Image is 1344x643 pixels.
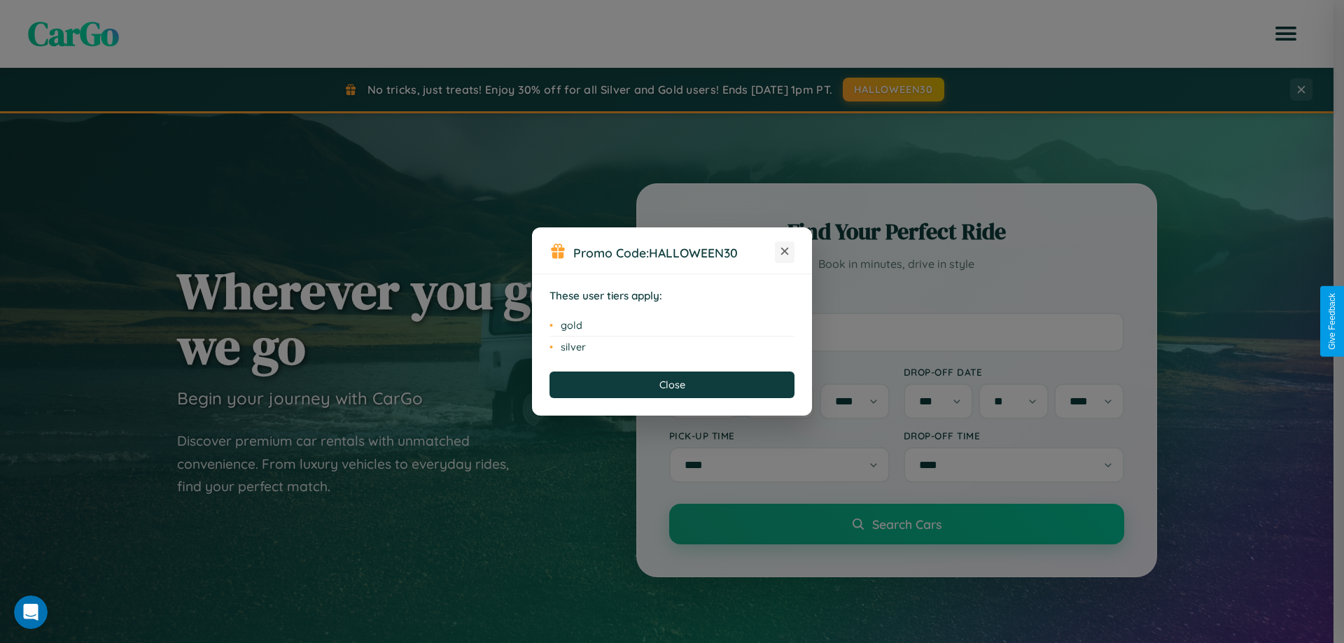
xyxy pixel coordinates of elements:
[14,595,48,629] iframe: Intercom live chat
[549,372,794,398] button: Close
[549,315,794,337] li: gold
[1327,293,1337,350] div: Give Feedback
[549,337,794,358] li: silver
[649,245,738,260] b: HALLOWEEN30
[549,289,662,302] strong: These user tiers apply:
[573,245,775,260] h3: Promo Code:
